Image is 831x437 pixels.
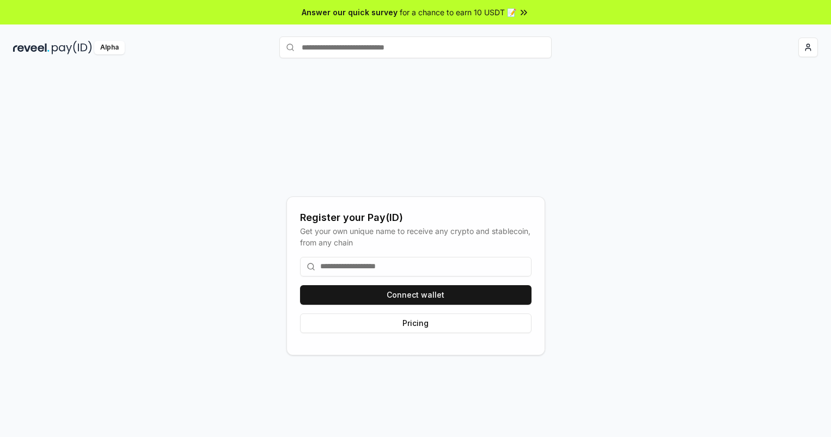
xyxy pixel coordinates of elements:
div: Get your own unique name to receive any crypto and stablecoin, from any chain [300,225,531,248]
button: Pricing [300,313,531,333]
span: Answer our quick survey [302,7,398,18]
div: Register your Pay(ID) [300,210,531,225]
img: reveel_dark [13,41,50,54]
button: Connect wallet [300,285,531,305]
span: for a chance to earn 10 USDT 📝 [400,7,516,18]
img: pay_id [52,41,92,54]
div: Alpha [94,41,125,54]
